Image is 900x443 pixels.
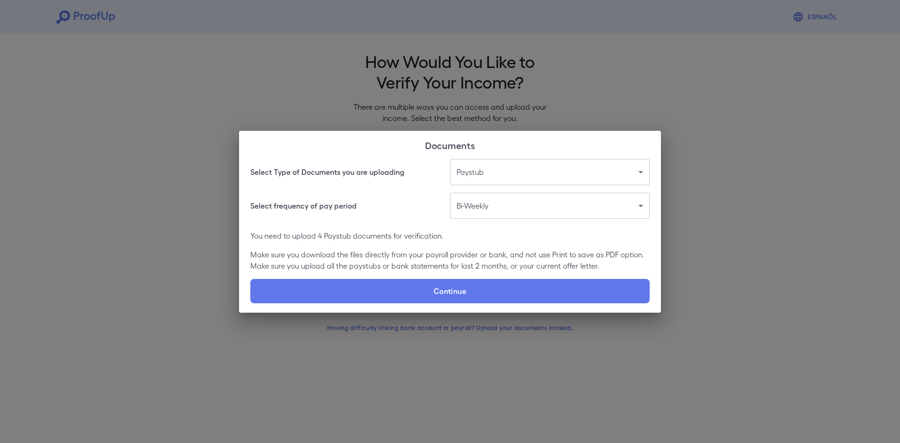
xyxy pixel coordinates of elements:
h6: Select Type of Documents you are uploading [250,166,405,178]
h6: Select frequency of pay period [250,200,357,211]
label: Continue [250,279,650,303]
p: Make sure you download the files directly from your payroll provider or bank, and not use Print t... [250,249,650,271]
h2: Documents [239,131,661,159]
div: Paystub [450,159,650,185]
div: Bi-Weekly [450,193,650,219]
p: You need to upload 4 Paystub documents for verification. [250,230,650,241]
